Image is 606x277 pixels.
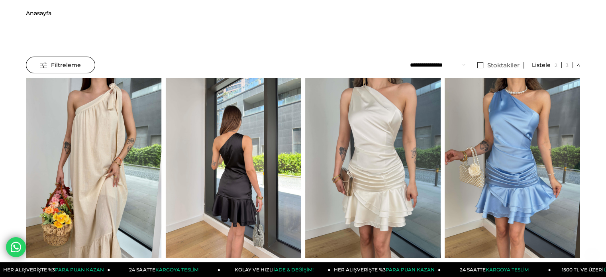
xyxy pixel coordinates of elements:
a: 24 SAATTEKARGOYA TESLİM [441,262,551,277]
span: PARA PUAN KAZAN [55,267,104,273]
span: İADE & DEĞİŞİM! [273,267,313,273]
a: 24 SAATTEKARGOYA TESLİM [110,262,221,277]
span: Stoktakiler [487,61,520,69]
img: Tek Omuz Fiyonk Askılı Elliot Kadın Natural Keten Maxi Elbise 24Y466 [26,78,161,258]
span: KARGOYA TESLİM [486,267,529,273]
img: Tek Omuz Drapeli Ellinda Ekru Kadın Saten Mini Elbise 25Y361 [305,72,441,264]
img: Tek Omuz Drapeli Ellinda Mavi Kadın Saten Mini Elbise 25Y361 [445,78,580,258]
a: HER ALIŞVERİŞTE %3PARA PUAN KAZAN [331,262,441,277]
a: Stoktakiler [473,62,524,69]
span: Filtreleme [40,57,81,73]
a: KOLAY VE HIZLIİADE & DEĞİŞİM! [220,262,331,277]
span: PARA PUAN KAZAN [386,267,435,273]
span: KARGOYA TESLİM [155,267,198,273]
